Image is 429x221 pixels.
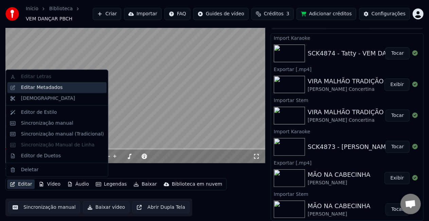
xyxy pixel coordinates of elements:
[271,65,423,73] div: Exportar [.mp4]
[386,141,410,153] button: Tocar
[251,8,294,20] button: Créditos3
[271,127,423,135] div: Import Karaoke
[308,170,371,180] div: MÃO NA CABECINHA
[124,8,162,20] button: Importar
[83,201,129,214] button: Baixar vídeo
[164,8,191,20] button: FAQ
[372,11,406,17] div: Configurações
[385,79,410,91] button: Exibir
[308,86,384,93] div: [PERSON_NAME] Concertina
[193,8,249,20] button: Guides de vídeo
[49,5,73,12] a: Biblioteca
[308,49,423,58] div: SCK4874 - Tatty - VEM DANÇAR PBCH
[26,5,38,12] a: Início
[5,7,19,21] img: youka
[8,201,80,214] button: Sincronização manual
[172,181,222,188] div: Biblioteca em nuvem
[308,117,384,124] div: [PERSON_NAME] Concertina
[297,8,356,20] button: Adicionar créditos
[308,201,371,211] div: MÃO NA CABECINHA
[359,8,410,20] button: Configurações
[93,8,121,20] button: Criar
[264,11,284,17] span: Créditos
[286,11,289,17] span: 3
[400,194,421,214] div: Open chat
[21,131,104,138] div: Sincronização manual (Tradicional)
[271,158,423,167] div: Exportar [.mp4]
[21,120,73,127] div: Sincronização manual
[36,180,63,189] button: Vídeo
[386,203,410,216] button: Tocar
[308,180,371,186] div: [PERSON_NAME]
[21,109,57,116] div: Editor de Estilo
[26,5,93,22] nav: breadcrumb
[132,201,190,214] button: Abrir Dupla Tela
[21,167,39,173] div: Deletar
[308,211,371,218] div: [PERSON_NAME]
[65,180,92,189] button: Áudio
[21,95,75,102] div: [DEMOGRAPHIC_DATA]
[271,96,423,104] div: Importar Stem
[131,180,160,189] button: Baixar
[93,180,129,189] button: Legendas
[308,107,384,117] div: VIRA MALHÃO TRADIÇÃO
[386,47,410,60] button: Tocar
[7,180,35,189] button: Editar
[271,34,423,42] div: Import Karaoke
[385,172,410,184] button: Exibir
[271,190,423,198] div: Importar Stem
[21,153,61,159] div: Editor de Duetos
[386,109,410,122] button: Tocar
[21,84,63,91] div: Editar Metadados
[308,76,384,86] div: VIRA MALHÃO TRADIÇÃO
[26,16,72,22] span: VEM DANÇAR PBCH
